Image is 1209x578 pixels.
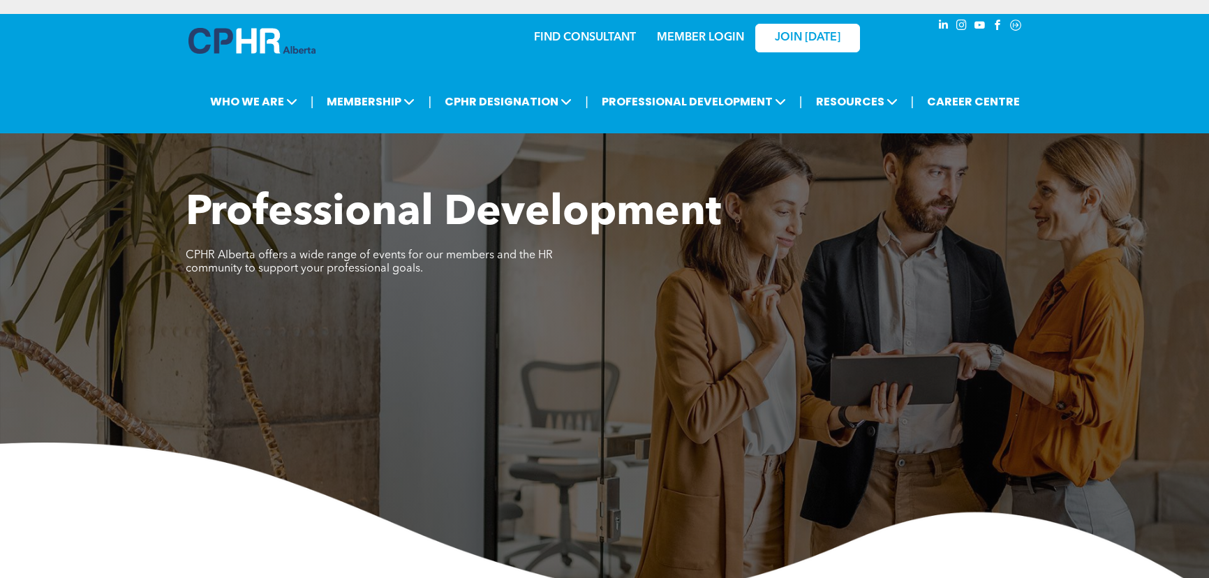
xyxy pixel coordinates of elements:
[755,24,860,52] a: JOIN [DATE]
[585,87,588,116] li: |
[657,32,744,43] a: MEMBER LOGIN
[812,89,902,114] span: RESOURCES
[799,87,803,116] li: |
[990,17,1005,36] a: facebook
[911,87,914,116] li: |
[534,32,636,43] a: FIND CONSULTANT
[972,17,987,36] a: youtube
[935,17,951,36] a: linkedin
[311,87,314,116] li: |
[598,89,790,114] span: PROFESSIONAL DEVELOPMENT
[923,89,1024,114] a: CAREER CENTRE
[322,89,419,114] span: MEMBERSHIP
[440,89,576,114] span: CPHR DESIGNATION
[188,28,316,54] img: A blue and white logo for cp alberta
[206,89,302,114] span: WHO WE ARE
[775,31,840,45] span: JOIN [DATE]
[1008,17,1023,36] a: Social network
[186,193,721,235] span: Professional Development
[954,17,969,36] a: instagram
[186,250,553,274] span: CPHR Alberta offers a wide range of events for our members and the HR community to support your p...
[428,87,431,116] li: |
